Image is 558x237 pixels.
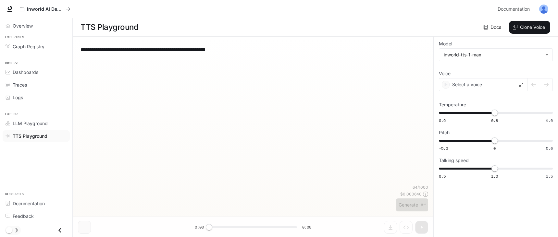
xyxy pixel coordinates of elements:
[509,21,550,34] button: Clone Voice
[439,102,466,107] p: Temperature
[13,81,27,88] span: Traces
[13,213,34,219] span: Feedback
[546,118,553,123] span: 1.0
[482,21,504,34] a: Docs
[3,41,70,52] a: Graph Registry
[13,94,23,101] span: Logs
[13,22,33,29] span: Overview
[491,173,498,179] span: 1.0
[439,158,469,163] p: Talking speed
[539,5,548,14] img: User avatar
[439,49,552,61] div: inworld-tts-1-max
[537,3,550,16] button: User avatar
[3,118,70,129] a: LLM Playground
[498,5,530,13] span: Documentation
[400,191,422,197] p: $ 0.000640
[13,69,38,76] span: Dashboards
[13,200,45,207] span: Documentation
[439,118,446,123] span: 0.6
[13,43,44,50] span: Graph Registry
[413,184,428,190] p: 64 / 1000
[3,20,70,31] a: Overview
[493,146,496,151] span: 0
[439,173,446,179] span: 0.5
[546,146,553,151] span: 5.0
[27,6,63,12] p: Inworld AI Demos
[439,146,448,151] span: -5.0
[13,133,47,139] span: TTS Playground
[439,130,450,135] p: Pitch
[81,21,138,34] h1: TTS Playground
[495,3,535,16] a: Documentation
[3,79,70,90] a: Traces
[452,81,482,88] p: Select a voice
[3,66,70,78] a: Dashboards
[3,210,70,222] a: Feedback
[439,71,451,76] p: Voice
[17,3,73,16] button: All workspaces
[491,118,498,123] span: 0.8
[444,52,542,58] div: inworld-tts-1-max
[3,130,70,142] a: TTS Playground
[546,173,553,179] span: 1.5
[3,198,70,209] a: Documentation
[6,226,12,233] span: Dark mode toggle
[13,120,48,127] span: LLM Playground
[439,41,452,46] p: Model
[53,224,67,237] button: Close drawer
[3,92,70,103] a: Logs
